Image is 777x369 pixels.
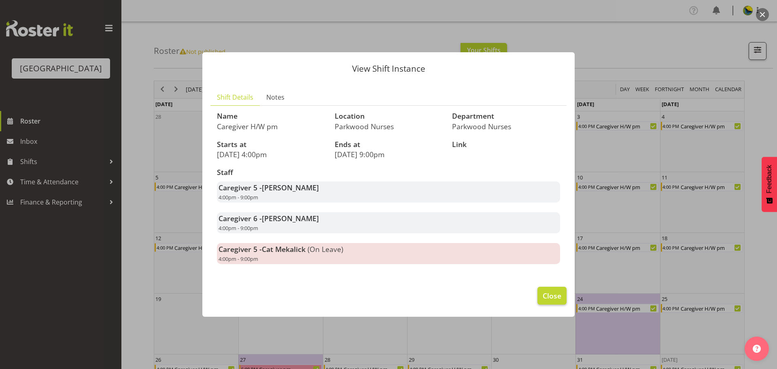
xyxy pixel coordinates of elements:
[762,157,777,212] button: Feedback - Show survey
[266,92,284,102] span: Notes
[219,183,319,192] strong: Caregiver 5 -
[335,141,443,149] h3: Ends at
[335,112,443,120] h3: Location
[452,122,560,131] p: Parkwood Nurses
[452,112,560,120] h3: Department
[210,64,567,73] p: View Shift Instance
[753,345,761,353] img: help-xxl-2.png
[452,141,560,149] h3: Link
[217,92,253,102] span: Shift Details
[219,244,306,254] strong: Caregiver 5 -
[219,224,258,232] span: 4:00pm - 9:00pm
[217,112,325,120] h3: Name
[219,194,258,201] span: 4:00pm - 9:00pm
[217,169,560,177] h3: Staff
[766,165,773,193] span: Feedback
[262,213,319,223] span: [PERSON_NAME]
[262,244,306,254] span: Cat Mekalick
[543,290,561,301] span: Close
[217,141,325,149] h3: Starts at
[219,213,319,223] strong: Caregiver 6 -
[262,183,319,192] span: [PERSON_NAME]
[537,287,567,305] button: Close
[308,244,343,254] span: (On Leave)
[219,255,258,262] span: 4:00pm - 9:00pm
[217,122,325,131] p: Caregiver H/W pm
[335,150,443,159] p: [DATE] 9:00pm
[217,150,325,159] p: [DATE] 4:00pm
[335,122,443,131] p: Parkwood Nurses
